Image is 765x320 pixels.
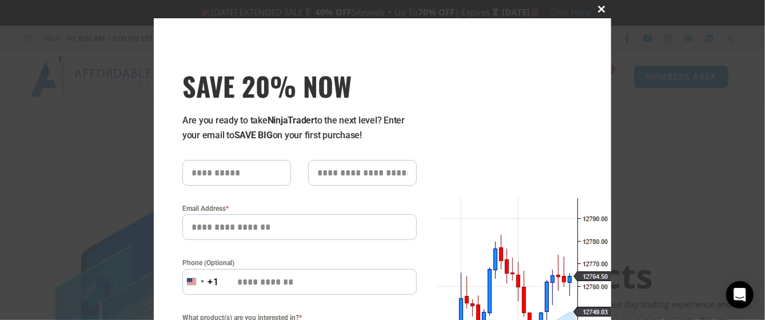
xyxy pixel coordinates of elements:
[182,257,417,269] label: Phone (Optional)
[182,113,417,143] p: Are you ready to take to the next level? Enter your email to on your first purchase!
[182,203,417,214] label: Email Address
[268,115,314,126] strong: NinjaTrader
[208,275,219,290] div: +1
[182,70,417,102] span: SAVE 20% NOW
[726,281,754,309] div: Open Intercom Messenger
[182,269,219,295] button: Selected country
[234,130,273,141] strong: SAVE BIG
